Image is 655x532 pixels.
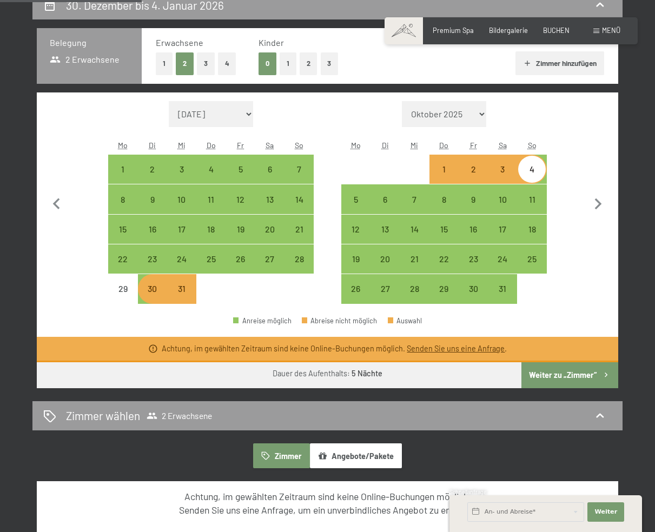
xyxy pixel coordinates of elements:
div: Thu Dec 04 2025 [196,155,226,184]
div: Anreise möglich [138,155,167,184]
div: Anreise möglich [370,274,400,303]
div: 30 [460,284,487,311]
div: Thu Jan 22 2026 [429,244,459,274]
div: 5 [342,195,369,222]
button: Zimmer [253,443,309,468]
button: 3 [197,52,215,75]
div: Sun Dec 14 2025 [285,184,314,214]
div: Anreise möglich [341,244,370,274]
div: Anreise möglich [233,317,292,324]
div: Tue Jan 27 2026 [370,274,400,303]
span: Kinder [259,37,284,48]
div: Tue Dec 02 2025 [138,155,167,184]
div: 31 [168,284,195,311]
div: Mon Dec 01 2025 [108,155,137,184]
div: Tue Dec 16 2025 [138,215,167,244]
div: 15 [109,225,136,252]
abbr: Donnerstag [439,141,448,150]
div: 11 [518,195,545,222]
div: Sat Jan 17 2026 [488,215,517,244]
div: Sat Jan 31 2026 [488,274,517,303]
div: 10 [168,195,195,222]
div: 8 [109,195,136,222]
span: Menü [602,26,620,35]
div: Sat Jan 03 2026 [488,155,517,184]
div: Achtung, im gewählten Zeitraum sind keine Online-Buchungen möglich. . [162,343,507,354]
div: Anreise möglich [285,155,314,184]
div: Anreise möglich [400,215,429,244]
div: 27 [372,284,399,311]
div: Thu Dec 11 2025 [196,184,226,214]
div: Tue Dec 09 2025 [138,184,167,214]
div: 2 [460,165,487,192]
div: Anreise möglich [517,215,546,244]
div: Anreise möglich [341,215,370,244]
div: Anreise möglich [488,274,517,303]
button: 0 [259,52,276,75]
div: Anreise möglich [108,155,137,184]
div: Anreise möglich [429,274,459,303]
div: Thu Jan 15 2026 [429,215,459,244]
div: Sun Jan 11 2026 [517,184,546,214]
div: Sat Dec 20 2025 [255,215,285,244]
div: 19 [227,225,254,252]
div: Mon Jan 19 2026 [341,244,370,274]
abbr: Mittwoch [178,141,186,150]
div: Anreise möglich [167,244,196,274]
span: Erwachsene [156,37,203,48]
div: Anreise möglich [341,184,370,214]
a: BUCHEN [543,26,570,35]
div: Anreise möglich [370,184,400,214]
a: Bildergalerie [489,26,528,35]
a: Premium Spa [433,26,474,35]
div: Achtung, im gewählten Zeitraum sind keine Online-Buchungen möglich. Senden Sie uns eine Anfrage, ... [54,490,601,516]
div: Anreise möglich [226,184,255,214]
abbr: Dienstag [149,141,156,150]
div: 7 [286,165,313,192]
div: Tue Jan 06 2026 [370,184,400,214]
div: 15 [431,225,458,252]
div: Fri Dec 12 2025 [226,184,255,214]
div: 12 [227,195,254,222]
div: Anreise möglich [459,155,488,184]
div: Anreise möglich [138,244,167,274]
div: Anreise möglich [196,155,226,184]
div: 30 [139,284,166,311]
div: 23 [460,255,487,282]
div: 16 [460,225,487,252]
div: Wed Jan 14 2026 [400,215,429,244]
div: Fri Dec 05 2025 [226,155,255,184]
div: Mon Dec 08 2025 [108,184,137,214]
div: Anreise möglich [255,184,285,214]
div: 29 [109,284,136,311]
div: Anreise möglich [226,215,255,244]
div: Anreise möglich [167,184,196,214]
button: Weiter zu „Zimmer“ [521,362,618,388]
abbr: Sonntag [295,141,303,150]
div: Anreise möglich [459,184,488,214]
div: Anreise möglich [370,244,400,274]
div: Anreise möglich [429,215,459,244]
div: Sat Dec 06 2025 [255,155,285,184]
abbr: Sonntag [528,141,537,150]
div: 20 [256,225,283,252]
div: 2 [139,165,166,192]
div: Mon Jan 05 2026 [341,184,370,214]
div: 22 [431,255,458,282]
div: Anreise möglich [138,184,167,214]
div: Thu Jan 01 2026 [429,155,459,184]
div: 22 [109,255,136,282]
h2: Zimmer wählen [66,408,140,423]
div: Auswahl [388,317,422,324]
div: Anreise möglich [429,155,459,184]
div: 11 [197,195,224,222]
b: 5 Nächte [352,369,382,378]
div: Anreise möglich [341,274,370,303]
div: 13 [256,195,283,222]
button: 4 [218,52,236,75]
abbr: Freitag [470,141,477,150]
div: Sun Dec 07 2025 [285,155,314,184]
div: Thu Jan 29 2026 [429,274,459,303]
div: Anreise möglich [517,244,546,274]
button: 2 [176,52,194,75]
